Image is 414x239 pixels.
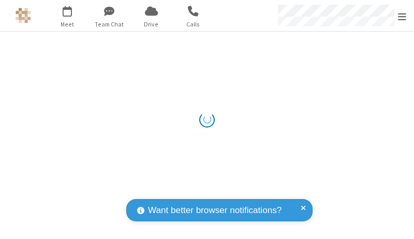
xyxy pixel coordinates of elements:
span: Drive [132,20,171,29]
span: Want better browser notifications? [148,204,282,217]
span: Team Chat [90,20,129,29]
img: Astra [16,8,31,23]
span: Meet [48,20,87,29]
span: Calls [174,20,213,29]
iframe: Chat [388,212,406,232]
